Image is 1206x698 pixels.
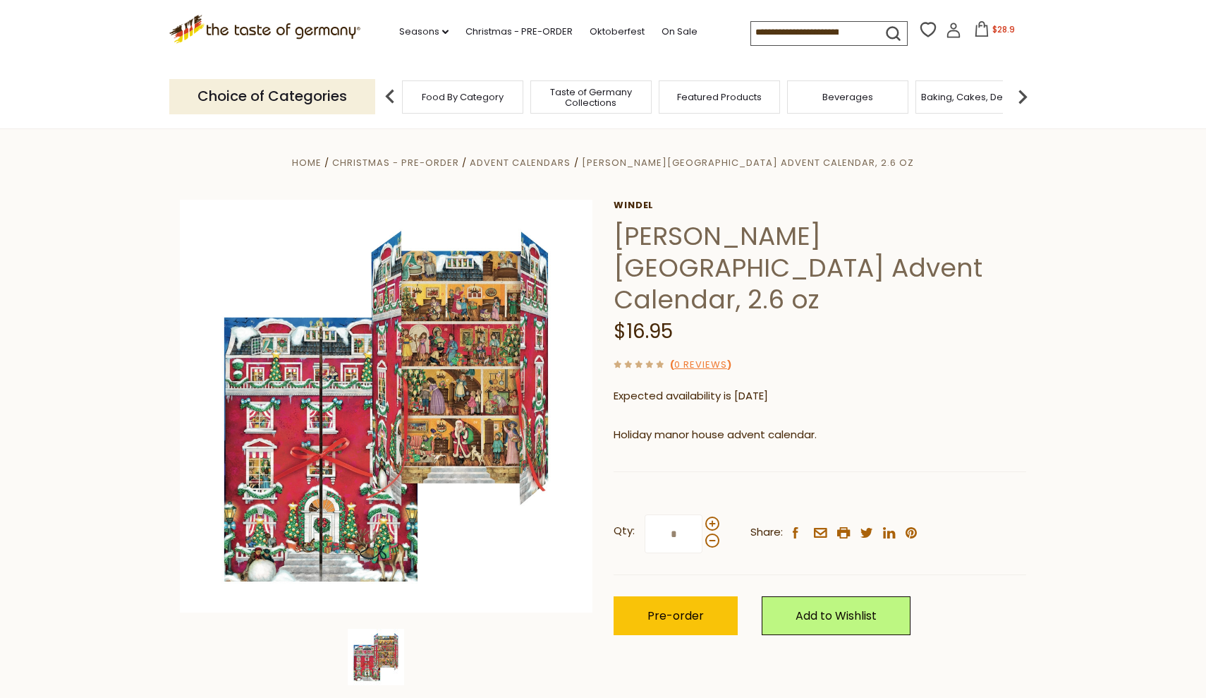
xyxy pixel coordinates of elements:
a: Oktoberfest [590,24,645,40]
a: Baking, Cakes, Desserts [921,92,1030,102]
span: ( ) [670,358,731,371]
p: Holiday manor house advent calendar. [614,426,1026,444]
a: Food By Category [422,92,504,102]
p: Expected availability is [DATE] [614,387,1026,405]
a: Featured Products [677,92,762,102]
span: $28.9 [992,23,1015,35]
a: Advent Calendars [470,156,571,169]
a: Christmas - PRE-ORDER [465,24,573,40]
a: Taste of Germany Collections [535,87,647,108]
a: Windel [614,200,1026,211]
button: Pre-order [614,596,738,635]
button: $28.9 [964,21,1024,42]
a: Beverages [822,92,873,102]
a: Add to Wishlist [762,596,910,635]
span: Share: [750,524,783,541]
span: $16.95 [614,318,673,345]
a: [PERSON_NAME][GEOGRAPHIC_DATA] Advent Calendar, 2.6 oz [582,156,914,169]
a: On Sale [662,24,698,40]
a: Home [292,156,322,169]
a: Seasons [399,24,449,40]
img: next arrow [1009,83,1037,111]
input: Qty: [645,515,702,553]
img: Windel Manor House Advent Calendar [180,200,592,613]
a: Christmas - PRE-ORDER [332,156,459,169]
span: Pre-order [647,608,704,624]
img: Windel Manor House Advent Calendar [348,629,404,685]
strong: Qty: [614,522,635,540]
a: 0 Reviews [674,358,727,373]
p: Choice of Categories [169,79,375,114]
h1: [PERSON_NAME][GEOGRAPHIC_DATA] Advent Calendar, 2.6 oz [614,220,1026,315]
img: previous arrow [376,83,404,111]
